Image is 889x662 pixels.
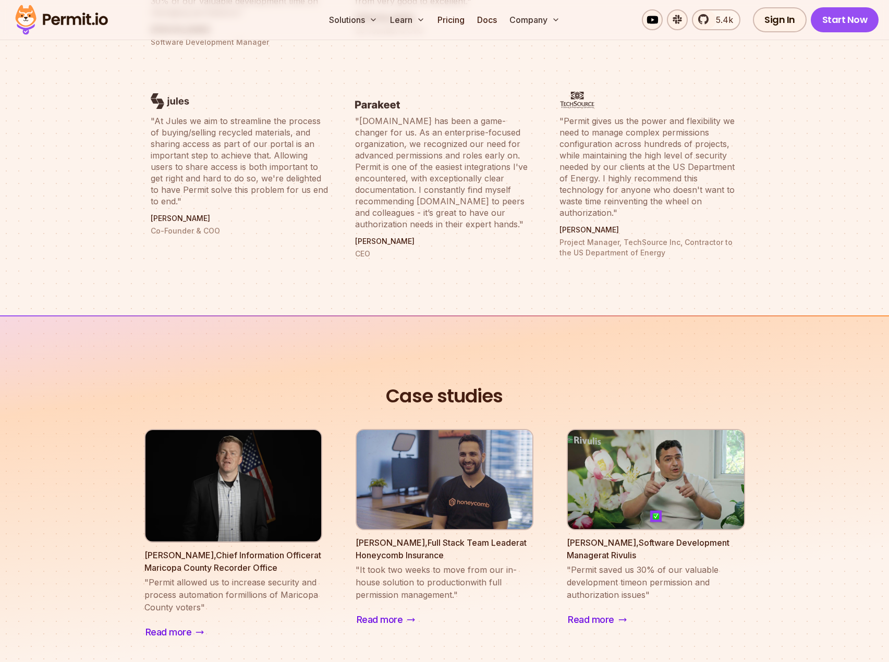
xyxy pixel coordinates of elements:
[356,607,427,632] a: Read more
[559,115,739,218] blockquote: "Permit gives us the power and flexibility we need to manage complex permissions configuration ac...
[559,225,739,235] p: [PERSON_NAME]
[355,249,534,259] p: CEO
[567,536,745,561] p: [PERSON_NAME] , Software Development Manager at Rivulis
[692,9,740,30] a: 5.4k
[753,7,807,32] a: Sign In
[151,37,330,47] p: Software Development Manager
[357,612,403,627] span: Read more
[811,7,879,32] a: Start Now
[710,14,733,26] span: 5.4k
[10,2,113,38] img: Permit logo
[559,91,596,109] img: logo
[505,9,564,30] button: Company
[151,93,190,109] img: logo
[568,612,614,627] span: Read more
[4,15,163,95] iframe: profile
[567,563,745,601] blockquote: " Permit saved us 30% of our valuable development time on permission and authorization issues "
[145,625,192,640] span: Read more
[151,213,330,224] p: [PERSON_NAME]
[433,9,469,30] a: Pricing
[151,226,330,236] p: Co-Founder & COO
[355,236,534,247] p: [PERSON_NAME]
[567,607,638,632] a: Read more
[386,9,429,30] button: Learn
[355,115,534,230] blockquote: "[DOMAIN_NAME] has been a game-changer for us. As an enterprise-focused organization, we recogniz...
[144,620,216,645] a: Read more
[559,237,739,258] p: Project Manager, TechSource Inc, Contractor to the US Department of Energy
[144,576,322,614] blockquote: " Permit allowed us to increase security and process automation for millions of Maricopa County v...
[356,536,533,561] p: [PERSON_NAME] , Full Stack Team Leader at Honeycomb Insurance
[151,115,330,207] blockquote: "At Jules we aim to streamline the process of buying/selling recycled materials, and sharing acce...
[144,549,322,574] p: [PERSON_NAME] , Chief Information Officer at Maricopa County Recorder Office
[473,9,501,30] a: Docs
[355,101,400,109] img: logo
[144,382,745,410] h2: Case studies
[325,9,382,30] button: Solutions
[356,563,533,601] blockquote: " It took two weeks to move from our in-house solution to production with full permission managem...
